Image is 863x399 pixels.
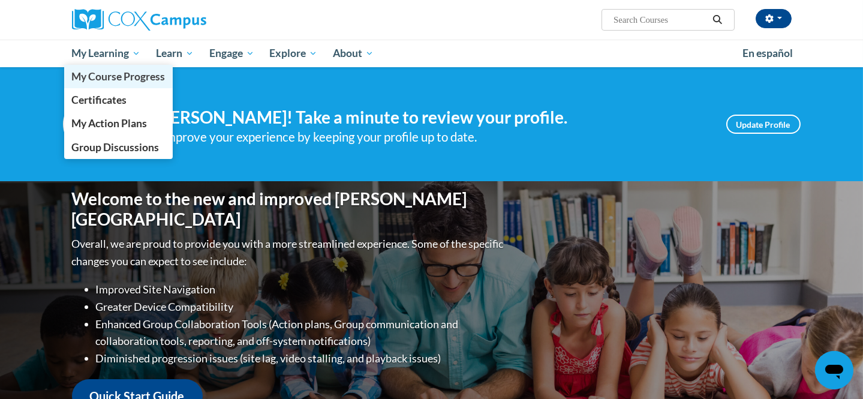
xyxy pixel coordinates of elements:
span: Explore [269,46,317,61]
span: My Course Progress [71,70,165,83]
iframe: Button to launch messaging window [815,351,853,389]
li: Improved Site Navigation [96,281,507,298]
li: Greater Device Compatibility [96,298,507,316]
li: Enhanced Group Collaboration Tools (Action plans, Group communication and collaboration tools, re... [96,316,507,350]
a: Update Profile [726,115,801,134]
span: Engage [209,46,254,61]
a: Certificates [64,88,173,112]
a: Engage [202,40,262,67]
div: Main menu [54,40,810,67]
h1: Welcome to the new and improved [PERSON_NAME][GEOGRAPHIC_DATA] [72,189,507,229]
li: Diminished progression issues (site lag, video stalling, and playback issues) [96,350,507,367]
img: Cox Campus [72,9,206,31]
input: Search Courses [612,13,708,27]
span: Group Discussions [71,141,159,154]
div: Help improve your experience by keeping your profile up to date. [135,127,708,147]
span: En español [742,47,793,59]
span: About [333,46,374,61]
a: My Course Progress [64,65,173,88]
a: En español [735,41,801,66]
span: Certificates [71,94,127,106]
span: My Learning [71,46,140,61]
a: Group Discussions [64,136,173,159]
a: Explore [261,40,325,67]
a: About [325,40,381,67]
h4: Hi [PERSON_NAME]! Take a minute to review your profile. [135,107,708,128]
p: Overall, we are proud to provide you with a more streamlined experience. Some of the specific cha... [72,235,507,270]
a: Learn [148,40,202,67]
button: Search [708,13,726,27]
span: Learn [156,46,194,61]
a: My Action Plans [64,112,173,135]
img: Profile Image [63,97,117,151]
a: Cox Campus [72,9,300,31]
span: My Action Plans [71,117,147,130]
a: My Learning [64,40,149,67]
button: Account Settings [756,9,792,28]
